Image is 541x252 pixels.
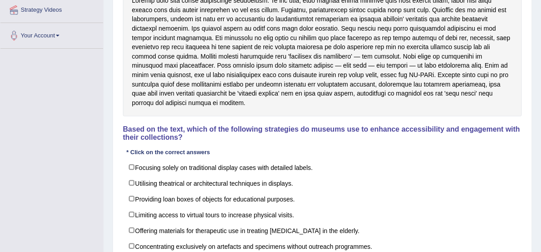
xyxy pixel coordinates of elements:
label: Utilising theatrical or architectural techniques in displays. [123,175,522,191]
label: Offering materials for therapeutic use in treating [MEDICAL_DATA] in the elderly. [123,222,522,238]
h4: Based on the text, which of the following strategies do museums use to enhance accessibility and ... [123,125,522,141]
a: Your Account [0,23,103,46]
label: Limiting access to virtual tours to increase physical visits. [123,206,522,223]
div: * Click on the correct answers [123,148,213,157]
label: Focusing solely on traditional display cases with detailed labels. [123,159,522,175]
label: Providing loan boxes of objects for educational purposes. [123,191,522,207]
